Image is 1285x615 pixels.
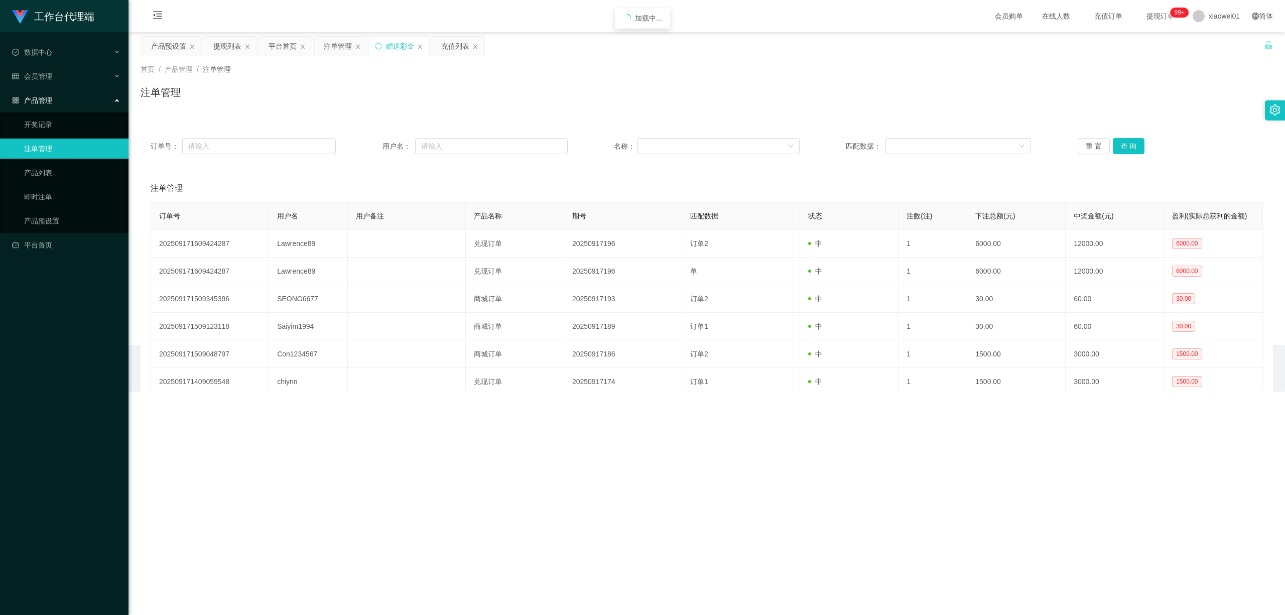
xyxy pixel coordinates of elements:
td: 1500.00 [967,368,1066,396]
td: chiynn [269,368,348,396]
td: Lawrence89 [269,258,348,285]
td: 202509171409059548 [151,368,269,396]
a: 注单管理 [24,139,120,159]
span: 产品管理 [165,65,193,73]
i: 图标: down [788,143,794,150]
span: 首页 [141,65,155,73]
span: 产品管理 [12,96,52,104]
i: 图标: down [1019,143,1025,150]
td: 30.00 [967,313,1066,340]
span: 注数(注) [907,212,932,220]
span: 单 [690,267,697,275]
button: 查 询 [1113,138,1145,154]
h1: 注单管理 [141,85,181,100]
div: 2021 [137,369,1277,380]
td: 20250917196 [564,230,682,258]
i: 图标: close [189,44,195,50]
span: 期号 [572,212,586,220]
i: icon: loading [623,14,631,22]
i: 图标: close [355,44,361,50]
span: 名称： [614,141,637,152]
span: 中 [808,350,822,358]
td: Saiyim1994 [269,313,348,340]
span: 下注总额(元) [975,212,1015,220]
span: 匹配数据： [846,141,885,152]
i: 图标: close [244,44,250,50]
span: 订单2 [690,295,708,303]
h1: 工作台代理端 [34,1,94,33]
i: 图标: setting [1269,104,1280,115]
div: 提现列表 [213,37,241,56]
td: 1 [898,285,967,313]
td: 兑现订单 [466,258,564,285]
span: 1500.00 [1172,348,1202,359]
a: 工作台代理端 [12,12,94,20]
span: 中 [808,378,822,386]
span: 中 [808,239,822,248]
td: 20250917174 [564,368,682,396]
sup: 1216 [1171,8,1189,18]
i: 图标: global [1252,13,1259,20]
i: 图标: sync [375,43,382,50]
button: 重 置 [1078,138,1110,154]
a: 开奖记录 [24,114,120,135]
div: 充值列表 [441,37,469,56]
td: 20250917189 [564,313,682,340]
td: 202509171509345396 [151,285,269,313]
div: 平台首页 [269,37,297,56]
span: / [159,65,161,73]
span: 订单2 [690,350,708,358]
td: Lawrence89 [269,230,348,258]
td: 202509171509123118 [151,313,269,340]
td: 202509171609424287 [151,230,269,258]
td: 1 [898,340,967,368]
span: 匹配数据 [690,212,718,220]
td: 20250917193 [564,285,682,313]
td: 20250917186 [564,340,682,368]
td: 1 [898,230,967,258]
span: 订单号： [151,141,182,152]
span: 充值订单 [1089,13,1127,20]
td: 202509171509048797 [151,340,269,368]
td: 6000.00 [967,230,1066,258]
span: 盈利(实际总获利的金额) [1172,212,1247,220]
span: 6000.00 [1172,238,1202,249]
div: 注单管理 [324,37,352,56]
td: 202509171609424287 [151,258,269,285]
i: 图标: close [300,44,306,50]
td: SEONG6677 [269,285,348,313]
div: 产品预设置 [151,37,186,56]
span: 30.00 [1172,321,1195,332]
td: 12000.00 [1066,230,1164,258]
span: 订单1 [690,322,708,330]
i: 图标: unlock [1264,41,1273,50]
i: 图标: menu-fold [141,1,175,33]
td: Con1234567 [269,340,348,368]
span: 数据中心 [12,48,52,56]
td: 30.00 [967,285,1066,313]
span: 注单管理 [203,65,231,73]
td: 1 [898,313,967,340]
a: 产品列表 [24,163,120,183]
i: 图标: close [472,44,478,50]
span: 订单1 [690,378,708,386]
td: 1500.00 [967,340,1066,368]
span: 订单2 [690,239,708,248]
a: 即时注单 [24,187,120,207]
i: 图标: close [417,44,423,50]
span: 订单号 [159,212,180,220]
td: 兑现订单 [466,368,564,396]
div: 赠送彩金 [386,37,414,56]
a: 图标: dashboard平台首页 [12,235,120,255]
td: 3000.00 [1066,340,1164,368]
span: 中 [808,267,822,275]
td: 1 [898,258,967,285]
td: 12000.00 [1066,258,1164,285]
span: 1500.00 [1172,376,1202,387]
span: 用户名： [382,141,415,152]
span: 加载中... [635,14,662,22]
td: 60.00 [1066,285,1164,313]
td: 兑现订单 [466,230,564,258]
input: 请输入 [415,138,568,154]
td: 商城订单 [466,285,564,313]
